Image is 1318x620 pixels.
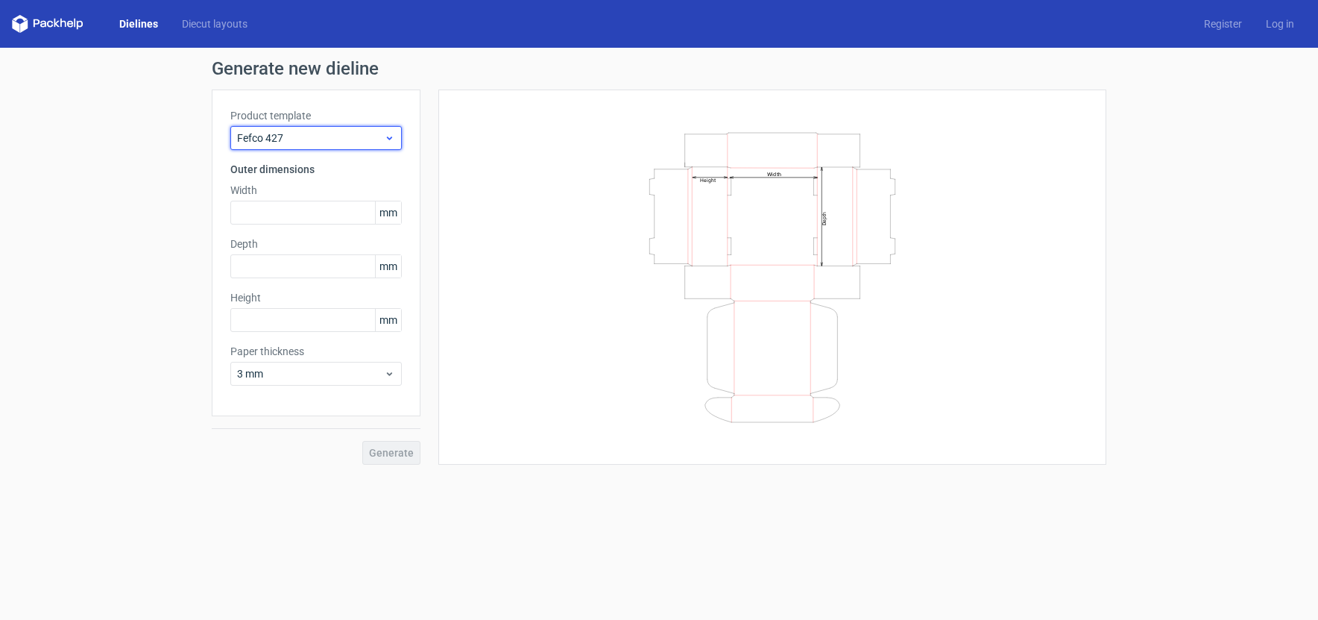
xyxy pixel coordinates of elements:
[767,170,781,177] text: Width
[230,290,402,305] label: Height
[237,366,384,381] span: 3 mm
[212,60,1106,78] h1: Generate new dieline
[230,344,402,359] label: Paper thickness
[1254,16,1306,31] a: Log in
[107,16,170,31] a: Dielines
[375,201,401,224] span: mm
[170,16,259,31] a: Diecut layouts
[230,237,402,251] label: Depth
[375,309,401,331] span: mm
[375,255,401,278] span: mm
[822,211,827,225] text: Depth
[700,177,716,183] text: Height
[230,162,402,177] h3: Outer dimensions
[237,131,384,145] span: Fefco 427
[230,183,402,198] label: Width
[1192,16,1254,31] a: Register
[230,108,402,123] label: Product template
